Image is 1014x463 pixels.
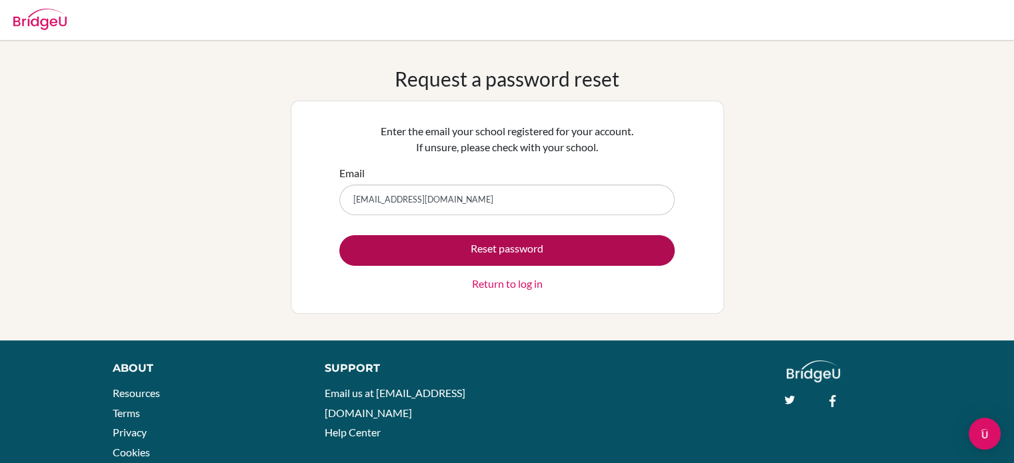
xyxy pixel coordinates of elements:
label: Email [339,165,365,181]
a: Terms [113,406,140,419]
a: Privacy [113,426,147,438]
button: Reset password [339,235,675,266]
a: Return to log in [472,276,543,292]
h1: Request a password reset [395,67,619,91]
img: Bridge-U [13,9,67,30]
img: logo_white@2x-f4f0deed5e89b7ecb1c2cc34c3e3d731f90f0f143d5ea2071677605dd97b5244.png [787,360,841,382]
div: Open Intercom Messenger [969,418,1001,450]
a: Resources [113,386,160,399]
a: Cookies [113,446,150,458]
div: Support [325,360,493,376]
p: Enter the email your school registered for your account. If unsure, please check with your school. [339,123,675,155]
a: Email us at [EMAIL_ADDRESS][DOMAIN_NAME] [325,386,465,419]
div: About [113,360,295,376]
a: Help Center [325,426,381,438]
